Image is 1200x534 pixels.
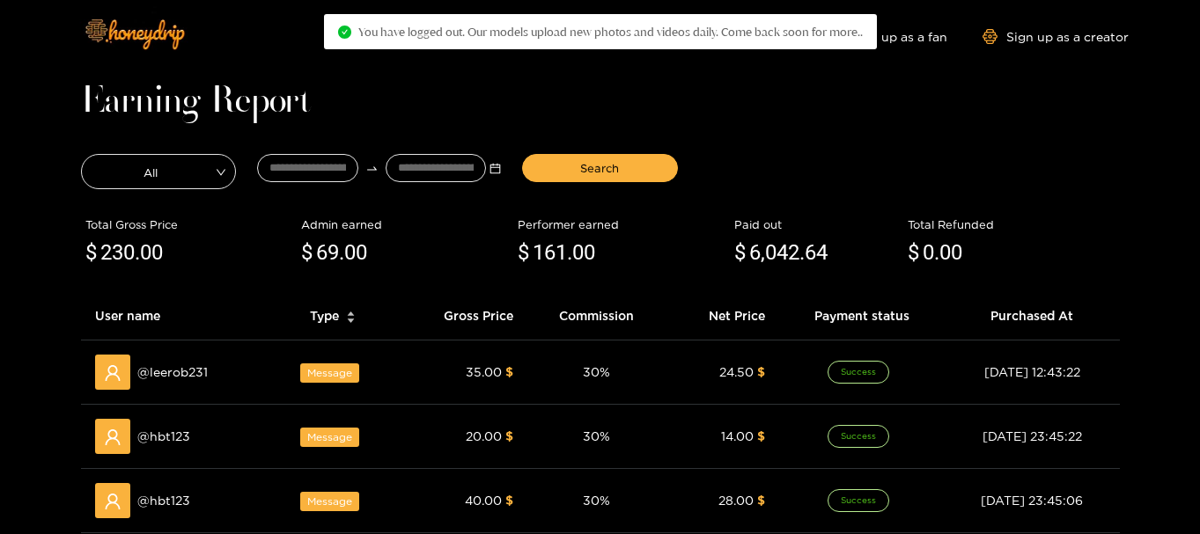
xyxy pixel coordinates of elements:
span: $ [85,237,97,270]
div: Paid out [734,216,899,233]
span: 230 [100,240,135,265]
span: $ [518,237,529,270]
span: 30 % [583,429,610,443]
span: 6,042 [749,240,799,265]
span: @ hbt123 [137,491,190,510]
span: 35.00 [466,365,502,378]
span: $ [757,429,765,443]
th: User name [81,292,270,340]
span: $ [505,494,513,507]
span: @ leerob231 [137,362,208,382]
span: 30 % [583,494,610,507]
span: 0 [923,240,934,265]
div: Total Refunded [908,216,1115,233]
span: check-circle [338,26,351,39]
span: 14.00 [721,429,754,443]
span: .00 [135,240,163,265]
span: Success [828,489,889,512]
span: .00 [339,240,367,265]
span: All [82,159,236,184]
span: Message [300,428,359,447]
span: You have logged out. Our models upload new photos and videos daily. Come back soon for more.. [358,25,863,39]
span: $ [734,237,746,270]
span: 40.00 [465,494,502,507]
span: 28.00 [718,494,754,507]
span: [DATE] 23:45:06 [981,494,1083,507]
th: Commission [527,292,666,340]
span: caret-up [346,309,356,318]
span: user [104,364,121,382]
span: [DATE] 23:45:22 [983,429,1082,443]
span: $ [301,237,313,270]
span: 30 % [583,365,610,378]
span: 69 [316,240,339,265]
span: to [365,162,379,175]
span: $ [908,237,919,270]
span: .00 [934,240,962,265]
th: Purchased At [945,292,1120,340]
th: Net Price [666,292,779,340]
th: Gross Price [396,292,527,340]
span: Type [310,306,339,326]
span: Message [300,492,359,511]
span: $ [757,494,765,507]
span: user [104,428,121,446]
span: 24.50 [719,365,754,378]
span: @ hbt123 [137,427,190,446]
span: 20.00 [466,429,502,443]
span: caret-down [346,316,356,326]
span: swap-right [365,162,379,175]
div: Total Gross Price [85,216,293,233]
span: user [104,493,121,510]
span: .64 [799,240,828,265]
div: Performer earned [518,216,725,233]
span: Message [300,363,359,383]
a: Sign up as a creator [983,29,1129,44]
span: Search [580,159,619,177]
span: $ [505,365,513,378]
div: Admin earned [301,216,509,233]
span: [DATE] 12:43:22 [984,365,1080,378]
span: 161 [533,240,567,265]
span: .00 [567,240,595,265]
span: Success [828,361,889,384]
a: Sign up as a fan [827,29,947,44]
button: Search [522,154,678,182]
span: $ [757,365,765,378]
th: Payment status [779,292,945,340]
span: $ [505,429,513,443]
span: Success [828,425,889,448]
h1: Earning Report [81,90,1120,114]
